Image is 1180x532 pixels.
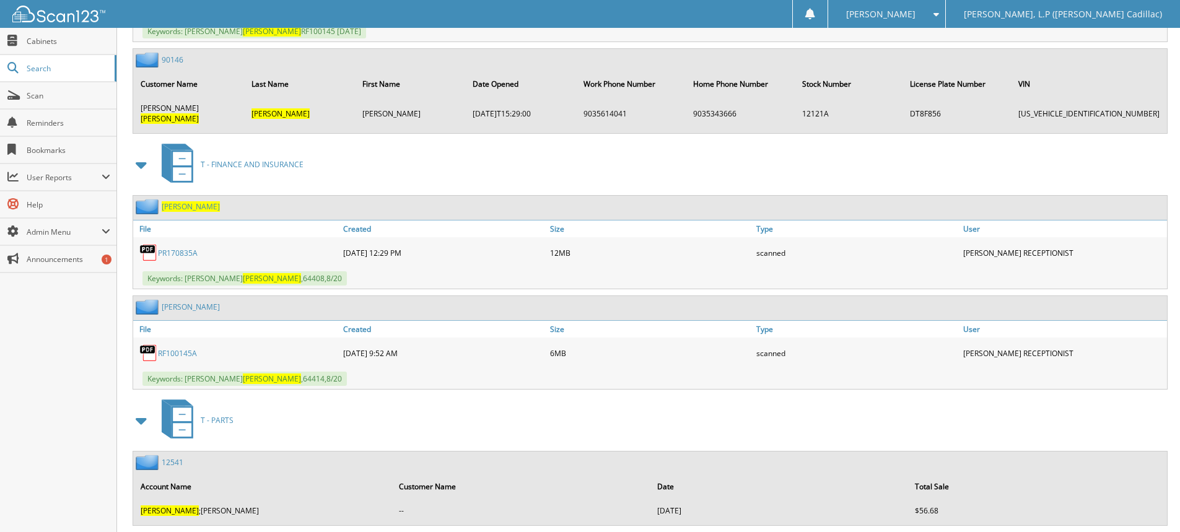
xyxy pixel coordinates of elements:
[753,321,960,338] a: Type
[133,321,340,338] a: File
[141,113,199,124] span: [PERSON_NAME]
[393,474,650,499] th: Customer Name
[134,500,391,521] td: ;[PERSON_NAME]
[964,11,1162,18] span: [PERSON_NAME], L.P ([PERSON_NAME] Cadillac)
[158,348,197,359] a: RF100145A
[356,71,466,97] th: First Name
[243,26,301,37] span: [PERSON_NAME]
[904,98,1011,129] td: DT8F856
[27,172,102,183] span: User Reports
[753,220,960,237] a: Type
[12,6,105,22] img: scan123-logo-white.svg
[139,243,158,262] img: PDF.png
[141,505,199,516] span: [PERSON_NAME]
[201,159,304,170] span: T - FINANCE AND INSURANCE
[753,341,960,365] div: scanned
[1012,98,1166,129] td: [US_VEHICLE_IDENTIFICATION_NUMBER]
[27,36,110,46] span: Cabinets
[139,344,158,362] img: PDF.png
[142,24,366,38] span: Keywords: [PERSON_NAME] RF100145 [DATE]
[134,474,391,499] th: Account Name
[136,199,162,214] img: folder2.png
[136,52,162,68] img: folder2.png
[201,415,234,425] span: T - PARTS
[340,240,547,265] div: [DATE] 12:29 PM
[687,98,795,129] td: 9035343666
[466,71,576,97] th: Date Opened
[245,71,355,97] th: Last Name
[651,474,908,499] th: Date
[162,457,183,468] a: 12541
[547,240,754,265] div: 12MB
[27,145,110,155] span: Bookmarks
[27,63,108,74] span: Search
[960,321,1167,338] a: User
[251,108,310,119] span: [PERSON_NAME]
[154,396,234,445] a: T - PARTS
[1118,473,1180,532] iframe: Chat Widget
[136,455,162,470] img: folder2.png
[1012,71,1166,97] th: VIN
[466,98,576,129] td: [DATE]T15:29:00
[27,118,110,128] span: Reminders
[27,90,110,101] span: Scan
[162,302,220,312] a: [PERSON_NAME]
[27,254,110,264] span: Announcements
[27,227,102,237] span: Admin Menu
[796,71,902,97] th: Stock Number
[154,140,304,189] a: T - FINANCE AND INSURANCE
[133,220,340,237] a: File
[796,98,902,129] td: 12121A
[547,321,754,338] a: Size
[753,240,960,265] div: scanned
[651,500,908,521] td: [DATE]
[547,341,754,365] div: 6MB
[687,71,795,97] th: Home Phone Number
[960,220,1167,237] a: User
[960,341,1167,365] div: [PERSON_NAME] RECEPTIONIST
[158,248,198,258] a: PR170835A
[136,299,162,315] img: folder2.png
[134,98,244,129] td: [PERSON_NAME]
[909,500,1166,521] td: $56.68
[909,474,1166,499] th: Total Sale
[547,220,754,237] a: Size
[846,11,916,18] span: [PERSON_NAME]
[142,271,347,286] span: Keywords: [PERSON_NAME] ,64408,8/20
[577,98,686,129] td: 9035614041
[162,55,183,65] a: 90146
[243,273,301,284] span: [PERSON_NAME]
[162,201,220,212] a: [PERSON_NAME]
[904,71,1011,97] th: License Plate Number
[102,255,111,264] div: 1
[393,500,650,521] td: --
[577,71,686,97] th: Work Phone Number
[243,373,301,384] span: [PERSON_NAME]
[142,372,347,386] span: Keywords: [PERSON_NAME] ,64414,8/20
[960,240,1167,265] div: [PERSON_NAME] RECEPTIONIST
[340,220,547,237] a: Created
[27,199,110,210] span: Help
[340,341,547,365] div: [DATE] 9:52 AM
[356,98,466,129] td: [PERSON_NAME]
[134,71,244,97] th: Customer Name
[340,321,547,338] a: Created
